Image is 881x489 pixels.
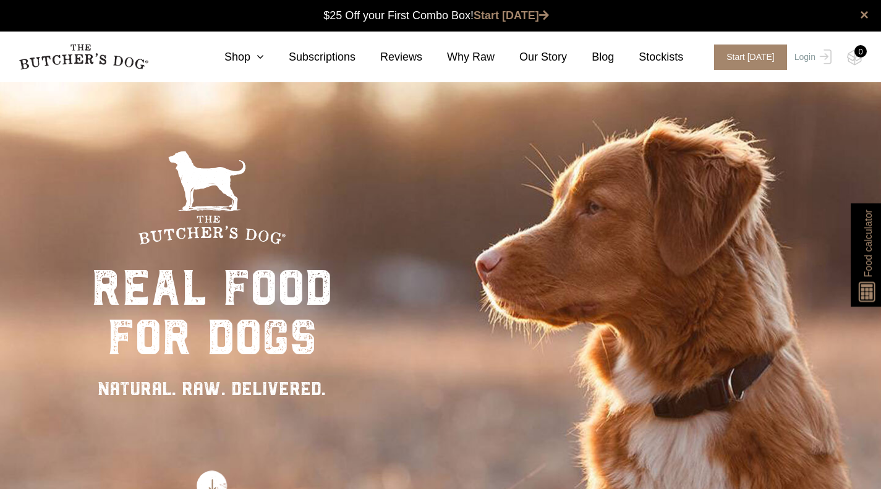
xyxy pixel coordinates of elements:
div: 0 [854,45,867,57]
a: Start [DATE] [474,9,549,22]
a: Our Story [495,49,567,66]
a: Subscriptions [264,49,355,66]
a: Why Raw [422,49,495,66]
a: Login [791,45,832,70]
a: Shop [200,49,264,66]
span: Food calculator [861,210,875,277]
div: real food for dogs [92,263,333,362]
a: Stockists [614,49,683,66]
img: TBD_Cart-Empty.png [847,49,862,66]
a: close [860,7,869,22]
a: Blog [567,49,614,66]
a: Reviews [355,49,422,66]
a: Start [DATE] [702,45,791,70]
span: Start [DATE] [714,45,787,70]
div: NATURAL. RAW. DELIVERED. [92,375,333,402]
